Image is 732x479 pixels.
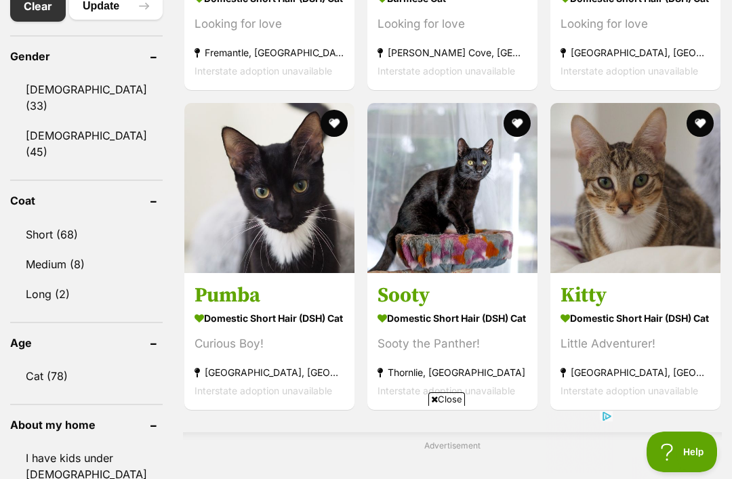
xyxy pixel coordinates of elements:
[195,43,344,62] strong: Fremantle, [GEOGRAPHIC_DATA]
[647,432,718,472] iframe: Help Scout Beacon - Open
[428,392,465,406] span: Close
[378,43,527,62] strong: [PERSON_NAME] Cove, [GEOGRAPHIC_DATA]
[195,364,344,382] strong: [GEOGRAPHIC_DATA], [GEOGRAPHIC_DATA]
[184,103,354,273] img: Pumba - Domestic Short Hair (DSH) Cat
[378,309,527,329] strong: Domestic Short Hair (DSH) Cat
[561,15,710,33] div: Looking for love
[378,15,527,33] div: Looking for love
[195,65,332,77] span: Interstate adoption unavailable
[561,65,698,77] span: Interstate adoption unavailable
[378,364,527,382] strong: Thornlie, [GEOGRAPHIC_DATA]
[561,335,710,354] div: Little Adventurer!
[10,250,163,278] a: Medium (8)
[10,280,163,308] a: Long (2)
[378,335,527,354] div: Sooty the Panther!
[10,194,163,207] header: Coat
[367,273,537,411] a: Sooty Domestic Short Hair (DSH) Cat Sooty the Panther! Thornlie, [GEOGRAPHIC_DATA] Interstate ado...
[504,110,531,137] button: favourite
[10,337,163,349] header: Age
[561,364,710,382] strong: [GEOGRAPHIC_DATA], [GEOGRAPHIC_DATA]
[550,273,720,411] a: Kitty Domestic Short Hair (DSH) Cat Little Adventurer! [GEOGRAPHIC_DATA], [GEOGRAPHIC_DATA] Inter...
[10,121,163,166] a: [DEMOGRAPHIC_DATA] (45)
[378,283,527,309] h3: Sooty
[687,110,714,137] button: favourite
[184,273,354,411] a: Pumba Domestic Short Hair (DSH) Cat Curious Boy! [GEOGRAPHIC_DATA], [GEOGRAPHIC_DATA] Interstate ...
[195,386,332,397] span: Interstate adoption unavailable
[10,362,163,390] a: Cat (78)
[378,65,515,77] span: Interstate adoption unavailable
[561,386,698,397] span: Interstate adoption unavailable
[119,411,613,472] iframe: Advertisement
[561,309,710,329] strong: Domestic Short Hair (DSH) Cat
[10,220,163,249] a: Short (68)
[378,386,515,397] span: Interstate adoption unavailable
[367,103,537,273] img: Sooty - Domestic Short Hair (DSH) Cat
[195,283,344,309] h3: Pumba
[561,43,710,62] strong: [GEOGRAPHIC_DATA], [GEOGRAPHIC_DATA]
[10,419,163,431] header: About my home
[561,283,710,309] h3: Kitty
[195,309,344,329] strong: Domestic Short Hair (DSH) Cat
[550,103,720,273] img: Kitty - Domestic Short Hair (DSH) Cat
[321,110,348,137] button: favourite
[195,15,344,33] div: Looking for love
[10,50,163,62] header: Gender
[10,75,163,120] a: [DEMOGRAPHIC_DATA] (33)
[195,335,344,354] div: Curious Boy!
